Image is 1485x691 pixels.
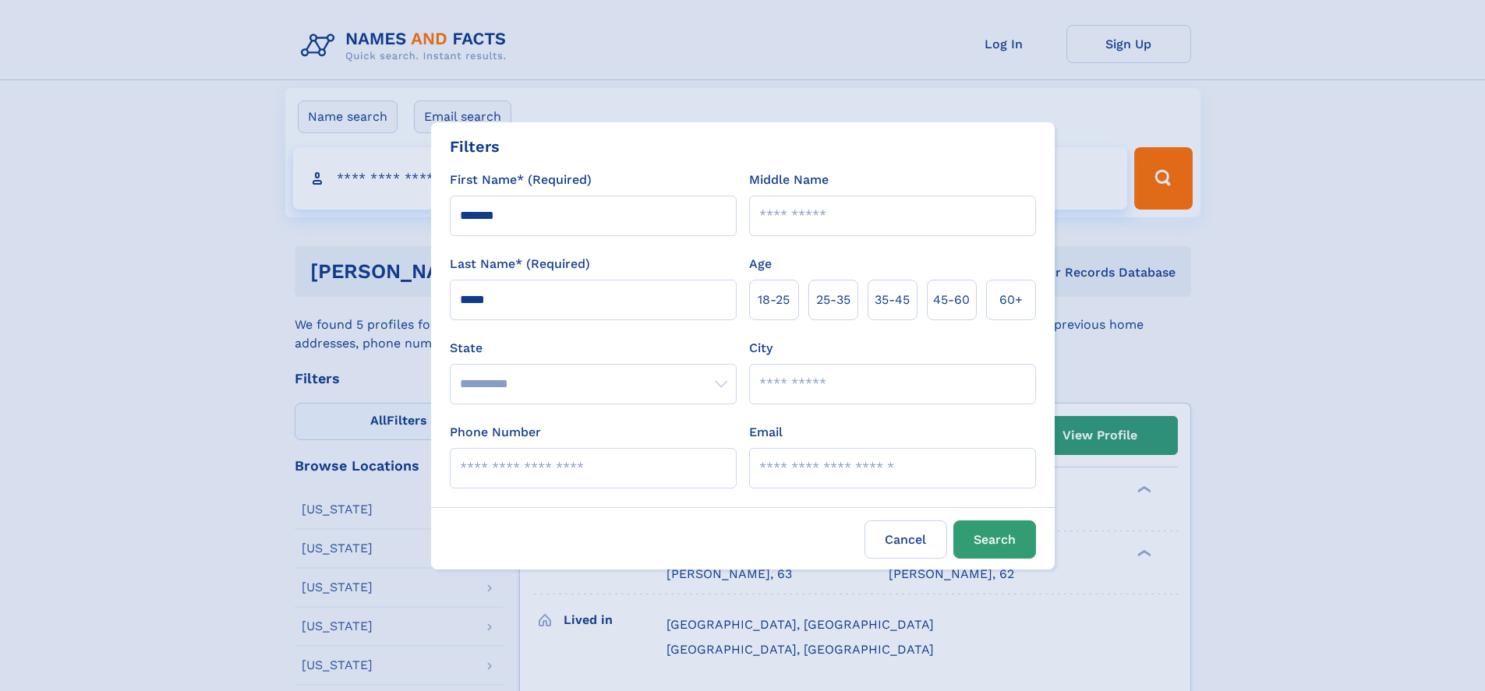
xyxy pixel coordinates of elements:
label: Phone Number [450,423,541,442]
label: First Name* (Required) [450,171,592,189]
label: Age [749,255,772,273]
label: Last Name* (Required) [450,255,590,273]
span: 18‑25 [758,291,790,309]
span: 25‑35 [816,291,850,309]
span: 35‑45 [875,291,910,309]
label: Middle Name [749,171,829,189]
span: 45‑60 [933,291,970,309]
label: Email [749,423,783,442]
span: 60+ [999,291,1023,309]
button: Search [953,520,1036,559]
label: Cancel [864,520,947,559]
div: Filters [450,135,500,158]
label: City [749,339,773,358]
label: State [450,339,737,358]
